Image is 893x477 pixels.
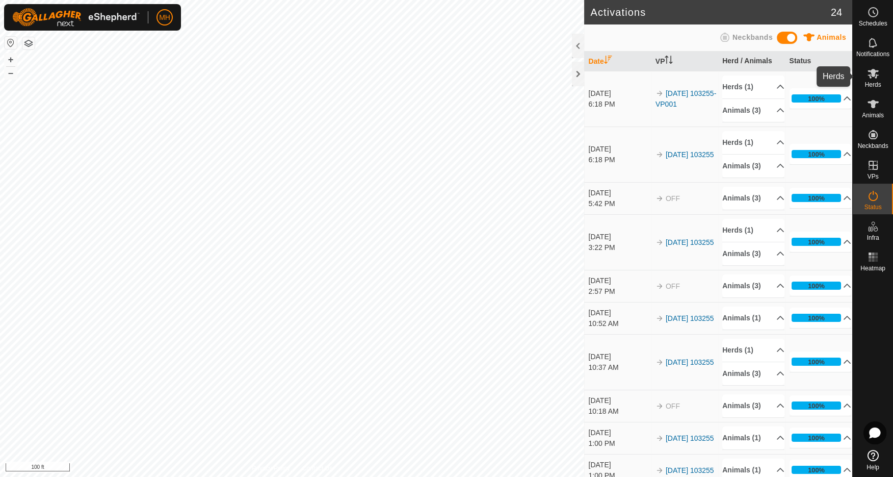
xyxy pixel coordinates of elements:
[722,99,784,122] p-accordion-header: Animals (3)
[722,274,784,297] p-accordion-header: Animals (3)
[655,358,664,366] img: arrow
[790,88,852,109] p-accordion-header: 100%
[666,238,714,246] a: [DATE] 103255
[655,466,664,474] img: arrow
[785,52,852,71] th: Status
[722,76,784,98] p-accordion-header: Herds (1)
[718,52,785,71] th: Herd / Animals
[588,144,650,155] div: [DATE]
[862,112,884,118] span: Animals
[588,155,650,165] div: 6:18 PM
[655,238,664,246] img: arrow
[588,99,650,110] div: 6:18 PM
[588,88,650,99] div: [DATE]
[588,406,650,417] div: 10:18 AM
[584,52,651,71] th: Date
[588,395,650,406] div: [DATE]
[22,37,35,49] button: Map Layers
[790,428,852,448] p-accordion-header: 100%
[722,394,784,417] p-accordion-header: Animals (3)
[722,242,784,265] p-accordion-header: Animals (3)
[666,434,714,442] a: [DATE] 103255
[866,235,879,241] span: Infra
[790,144,852,164] p-accordion-header: 100%
[792,314,842,322] div: 100%
[792,94,842,103] div: 100%
[655,194,664,203] img: arrow
[792,434,842,442] div: 100%
[588,242,650,253] div: 3:22 PM
[722,426,784,449] p-accordion-header: Animals (1)
[864,204,881,210] span: Status
[588,198,650,209] div: 5:42 PM
[808,401,825,411] div: 100%
[867,173,878,180] span: VPs
[790,275,852,296] p-accordion-header: 100%
[588,362,650,373] div: 10:37 AM
[666,358,714,366] a: [DATE] 103255
[790,352,852,372] p-accordion-header: 100%
[722,307,784,330] p-accordion-header: Animals (1)
[722,339,784,362] p-accordion-header: Herds (1)
[808,193,825,203] div: 100%
[792,401,842,410] div: 100%
[808,281,825,291] div: 100%
[590,6,830,18] h2: Activations
[666,282,680,290] span: OFF
[790,308,852,328] p-accordion-header: 100%
[666,402,680,410] span: OFF
[302,464,332,473] a: Contact Us
[808,149,825,159] div: 100%
[808,357,825,367] div: 100%
[722,131,784,154] p-accordion-header: Herds (1)
[817,33,846,41] span: Animals
[866,464,879,470] span: Help
[857,143,888,149] span: Neckbands
[588,318,650,329] div: 10:52 AM
[655,150,664,159] img: arrow
[588,352,650,362] div: [DATE]
[853,446,893,474] a: Help
[655,314,664,322] img: arrow
[856,51,889,57] span: Notifications
[5,54,17,66] button: +
[665,57,673,65] p-sorticon: Activate to sort
[588,188,650,198] div: [DATE]
[860,265,885,271] span: Heatmap
[732,33,773,41] span: Neckbands
[666,466,714,474] a: [DATE] 103255
[722,219,784,242] p-accordion-header: Herds (1)
[604,57,612,65] p-sorticon: Activate to sort
[858,20,887,27] span: Schedules
[651,52,718,71] th: VP
[12,8,140,27] img: Gallagher Logo
[792,466,842,474] div: 100%
[5,37,17,49] button: Reset Map
[666,150,714,159] a: [DATE] 103255
[808,465,825,475] div: 100%
[655,89,716,108] a: [DATE] 103255-VP001
[588,460,650,470] div: [DATE]
[722,155,784,178] p-accordion-header: Animals (3)
[666,314,714,322] a: [DATE] 103255
[655,282,664,290] img: arrow
[588,286,650,297] div: 2:57 PM
[790,188,852,208] p-accordion-header: 100%
[831,5,842,20] span: 24
[790,232,852,252] p-accordion-header: 100%
[722,362,784,385] p-accordion-header: Animals (3)
[588,232,650,242] div: [DATE]
[588,438,650,449] div: 1:00 PM
[792,358,842,366] div: 100%
[252,464,290,473] a: Privacy Policy
[655,402,664,410] img: arrow
[792,238,842,246] div: 100%
[655,89,664,97] img: arrow
[792,282,842,290] div: 100%
[666,194,680,203] span: OFF
[588,275,650,286] div: [DATE]
[792,194,842,202] div: 100%
[722,187,784,210] p-accordion-header: Animals (3)
[864,82,881,88] span: Herds
[159,12,170,23] span: MH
